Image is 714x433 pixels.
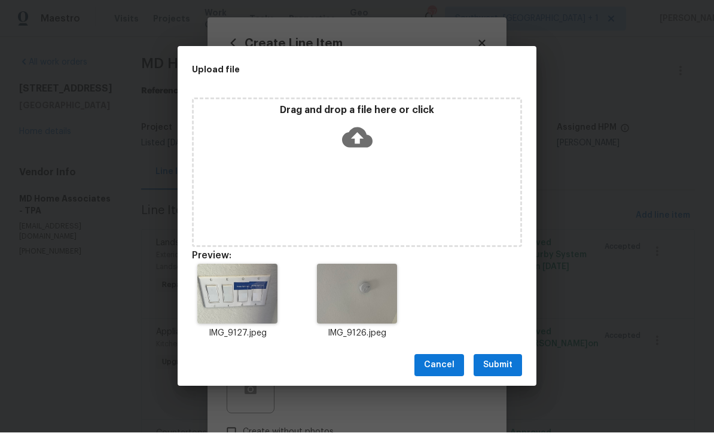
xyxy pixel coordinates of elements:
span: Submit [483,358,512,373]
h2: Upload file [192,63,468,77]
p: IMG_9127.jpeg [192,328,283,340]
p: Drag and drop a file here or click [194,105,520,117]
button: Cancel [414,355,464,377]
img: 2Q== [197,264,277,324]
img: 9k= [317,264,396,324]
span: Cancel [424,358,454,373]
button: Submit [474,355,522,377]
p: IMG_9126.jpeg [312,328,402,340]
